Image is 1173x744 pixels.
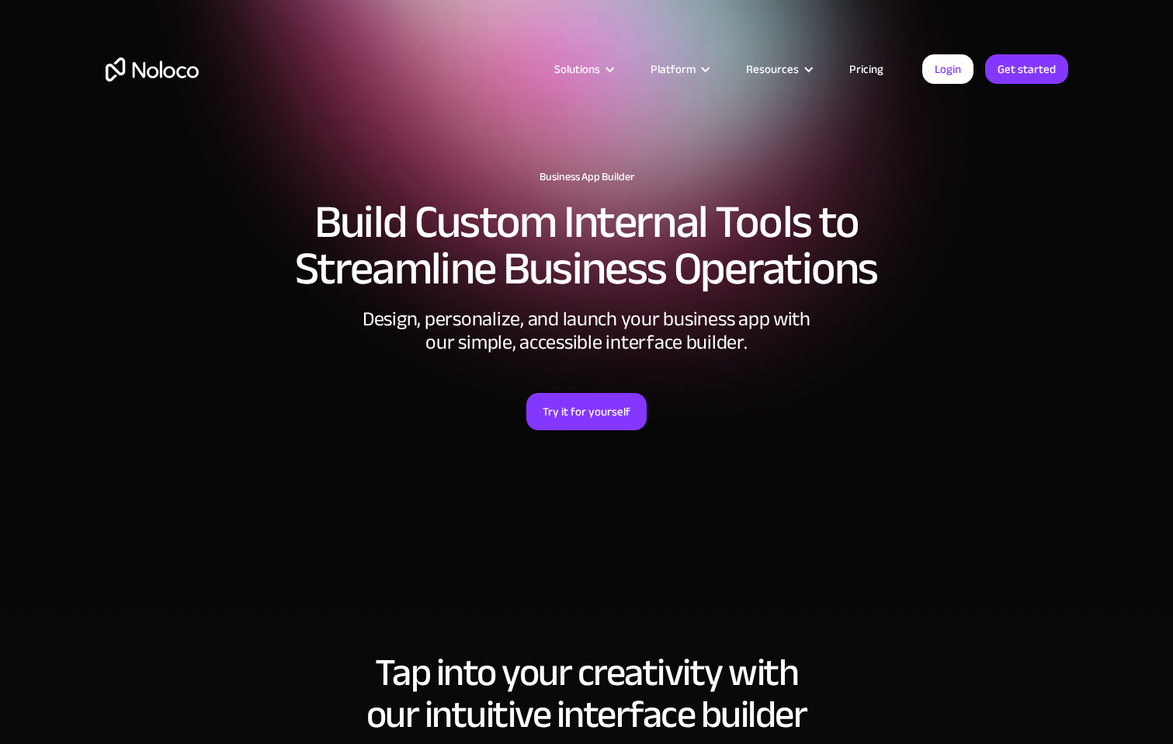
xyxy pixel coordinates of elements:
[746,59,799,79] div: Resources
[830,59,903,79] a: Pricing
[354,308,820,354] div: Design, personalize, and launch your business app with our simple, accessible interface builder.
[106,57,199,82] a: home
[651,59,696,79] div: Platform
[922,54,973,84] a: Login
[526,393,647,430] a: Try it for yourself
[727,59,830,79] div: Resources
[106,171,1068,183] h1: Business App Builder
[106,652,1068,735] h2: Tap into your creativity with our intuitive interface builder
[631,59,727,79] div: Platform
[535,59,631,79] div: Solutions
[106,199,1068,292] h2: Build Custom Internal Tools to Streamline Business Operations
[554,59,600,79] div: Solutions
[985,54,1068,84] a: Get started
